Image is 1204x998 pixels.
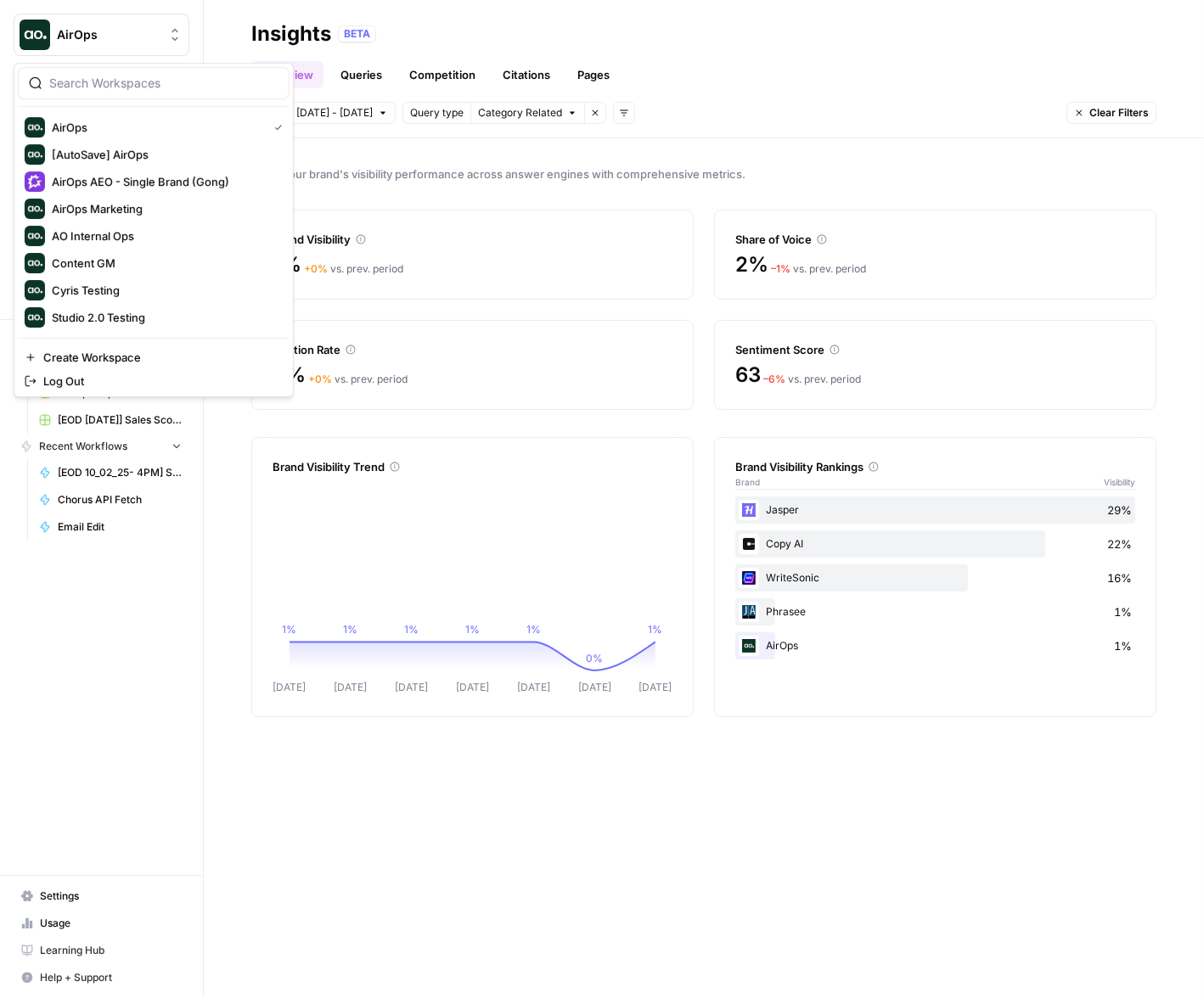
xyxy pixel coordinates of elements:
a: Email Edit [31,513,189,541]
span: Clear Filters [1089,105,1149,121]
div: vs. prev. period [772,261,867,277]
div: Phrasee [735,598,1135,625]
a: Settings [14,883,189,910]
button: Recent Workflows [14,434,189,459]
span: Help + Support [40,970,182,985]
span: 16% [1107,569,1132,586]
a: Citations [492,61,560,88]
span: – 6 % [764,373,786,385]
tspan: [DATE] [639,681,672,694]
span: Query type [410,105,464,121]
tspan: 1% [283,624,297,636]
span: 2% [735,251,768,278]
span: Recent Workflows [39,439,127,454]
a: Pages [567,61,620,88]
tspan: [DATE] [578,681,611,694]
div: vs. prev. period [309,372,408,387]
tspan: [DATE] [273,681,307,694]
img: 1g82l3ejte092e21yheja5clfcxz [739,602,759,622]
div: BETA [338,25,376,42]
a: Competition [399,61,486,88]
span: 22% [1107,535,1132,552]
img: AirOps Logo [25,117,45,137]
span: Chorus API Fetch [58,492,182,507]
span: Settings [40,889,182,904]
span: AirOps [57,26,160,43]
div: WriteSonic [735,564,1135,592]
tspan: 1% [526,624,541,636]
div: Brand Visibility [273,231,672,248]
a: [EOD [DATE]] Sales Scoping Workflow Grid [31,406,189,434]
span: AirOps Marketing [52,200,276,217]
span: Visibility [1104,475,1135,489]
tspan: [DATE] [334,681,367,694]
span: Content GM [52,255,276,272]
img: AirOps Logo [20,20,50,50]
span: – 1 % [772,262,791,275]
button: Category Related [470,102,584,124]
img: Content GM Logo [25,253,45,273]
div: vs. prev. period [764,372,862,387]
tspan: 0% [586,652,603,664]
span: AO Internal Ops [52,227,276,244]
span: Category Related [478,105,562,121]
a: Usage [14,910,189,937]
a: Log Out [18,369,290,393]
a: Chorus API Fetch [31,486,189,513]
img: [AutoSave] AirOps Logo [25,144,45,165]
span: Studio 2.0 Testing [52,309,276,326]
div: Sentiment Score [735,341,1135,358]
span: [EOD [DATE]] Sales Scoping Workflow Grid [58,412,182,428]
div: Jasper [735,496,1135,524]
button: Clear Filters [1066,102,1156,124]
span: Email Edit [58,519,182,535]
img: Studio 2.0 Testing Logo [25,307,45,328]
div: Share of Voice [735,231,1135,248]
span: Brand [735,475,760,489]
span: [DATE] - [DATE] [296,105,373,121]
span: Log Out [43,373,276,390]
span: Usage [40,916,182,931]
img: yjux4x3lwinlft1ym4yif8lrli78 [739,636,759,656]
div: Brand Visibility Rankings [735,458,1135,475]
div: AirOps [735,632,1135,659]
tspan: 1% [343,624,357,636]
tspan: [DATE] [517,681,550,694]
span: 1% [1114,603,1132,620]
a: Overview [251,61,324,88]
img: AO Internal Ops Logo [25,226,45,246]
span: [EOD 10_02_25- 4PM] Sales Scoping Workflow [58,465,182,480]
tspan: 1% [649,624,663,636]
span: Learning Hub [40,943,182,958]
span: + 0 % [305,262,329,275]
img: AirOps Marketing Logo [25,199,45,219]
tspan: [DATE] [456,681,489,694]
span: AirOps AEO - Single Brand (Gong) [52,173,276,190]
a: Learning Hub [14,937,189,964]
span: Create Workspace [43,349,276,366]
a: Create Workspace [18,345,290,369]
span: 29% [1107,502,1132,519]
span: AirOps [52,119,261,136]
a: [EOD 10_02_25- 4PM] Sales Scoping Workflow [31,459,189,486]
a: Queries [330,61,392,88]
span: [AutoSave] AirOps [52,146,276,163]
tspan: 1% [404,624,419,636]
img: Cyris Testing Logo [25,280,45,300]
div: Insights [251,20,331,48]
img: cbtemd9yngpxf5d3cs29ym8ckjcf [739,568,759,588]
button: Help + Support [14,964,189,991]
span: 1% [1114,637,1132,654]
div: vs. prev. period [305,261,404,277]
span: Track your brand's visibility performance across answer engines with comprehensive metrics. [251,165,1156,182]
tspan: 1% [465,624,480,636]
span: 63 [735,362,761,389]
span: + 0 % [309,373,333,385]
div: Workspace: AirOps [14,63,294,397]
div: Copy AI [735,530,1135,558]
div: Brand Visibility Trend [273,458,672,475]
div: Citation Rate [273,341,672,358]
button: [DATE] - [DATE] [289,102,396,124]
img: m99gc1mb2p27l8faod7pewtdphe4 [739,500,759,520]
tspan: [DATE] [395,681,428,694]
